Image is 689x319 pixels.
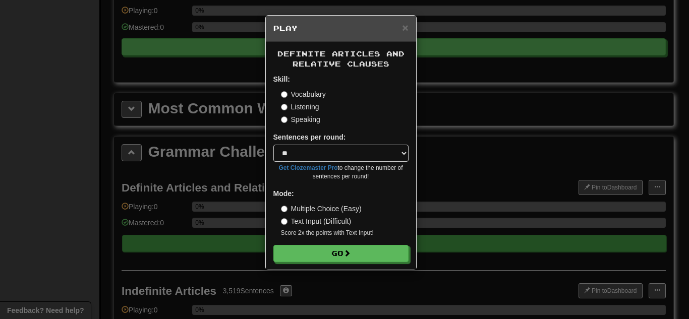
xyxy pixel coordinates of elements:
[273,23,409,33] h5: Play
[402,22,408,33] span: ×
[281,206,288,212] input: Multiple Choice (Easy)
[273,189,294,198] strong: Mode:
[281,218,288,225] input: Text Input (Difficult)
[281,216,352,226] label: Text Input (Difficult)
[273,245,409,262] button: Go
[402,22,408,33] button: Close
[281,116,288,123] input: Speaking
[273,164,409,181] small: to change the number of sentences per round!
[281,204,362,214] label: Multiple Choice (Easy)
[281,229,409,237] small: Score 2x the points with Text Input !
[273,75,290,83] strong: Skill:
[281,91,288,98] input: Vocabulary
[273,132,346,142] label: Sentences per round:
[277,49,405,68] span: Definite Articles and Relative Clauses
[281,89,326,99] label: Vocabulary
[281,114,320,124] label: Speaking
[281,104,288,110] input: Listening
[281,102,319,112] label: Listening
[279,164,338,171] a: Get Clozemaster Pro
